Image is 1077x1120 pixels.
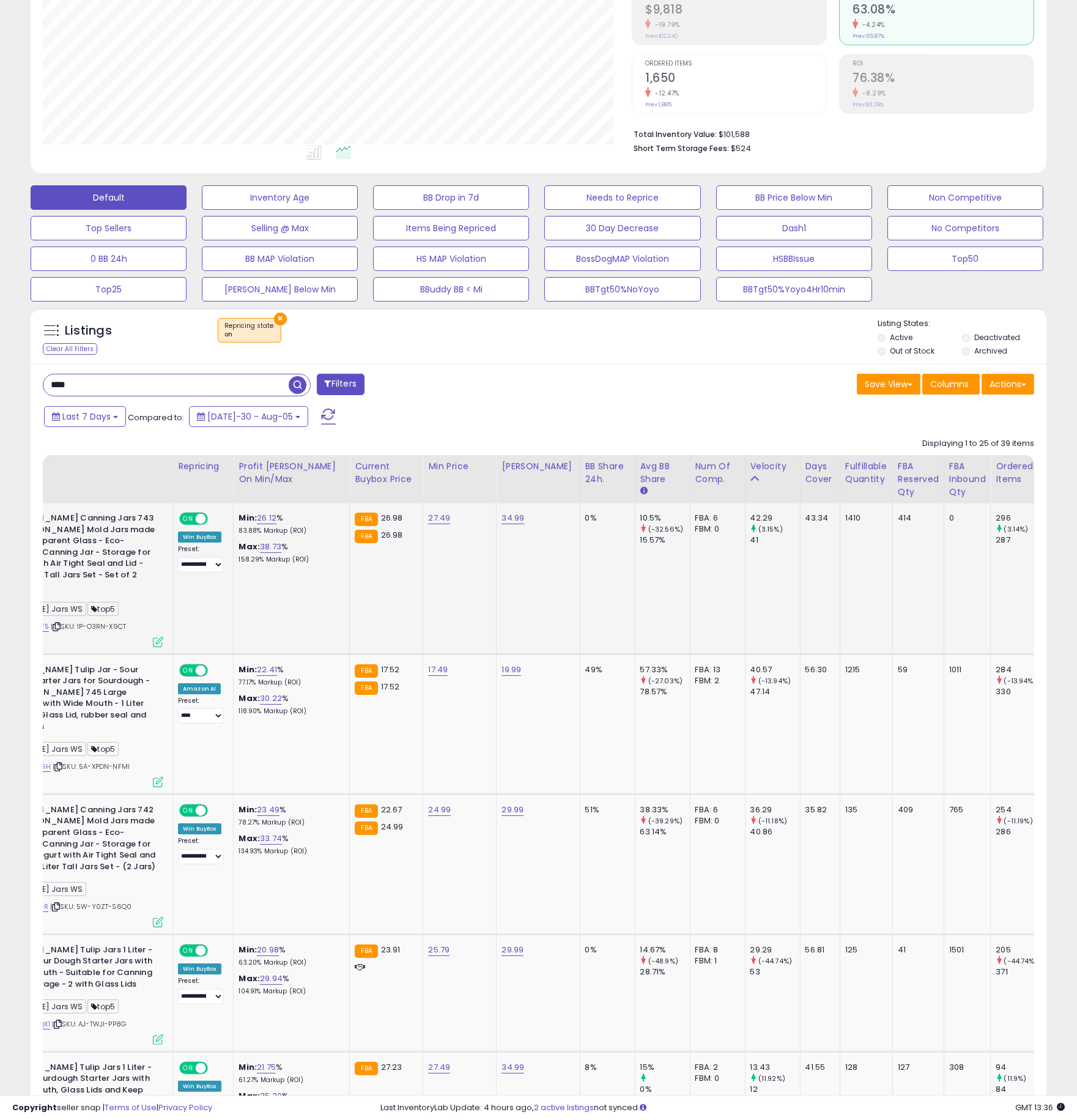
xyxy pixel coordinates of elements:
[128,412,184,423] span: Compared to:
[898,804,935,815] div: 409
[805,944,831,955] div: 56.81
[805,804,831,815] div: 35.82
[996,1084,1045,1095] div: 84
[716,277,872,302] button: BBTgt50%Yoyo4Hr10min
[750,513,800,524] div: 42.29
[898,513,935,524] div: 414
[645,2,826,19] h2: $9,818
[239,693,340,716] div: %
[878,318,1046,330] p: Listing States:
[750,664,800,675] div: 40.57
[648,956,678,966] small: (-48.9%)
[585,664,626,675] div: 49%
[640,804,690,815] div: 38.33%
[898,664,935,675] div: 59
[274,313,287,325] button: ×
[949,513,982,524] div: 0
[1004,524,1029,534] small: (3.14%)
[202,185,358,210] button: Inventory Age
[982,374,1034,395] button: Actions
[634,126,1025,141] li: $101,588
[12,1102,57,1113] strong: Copyright
[239,513,340,535] div: %
[381,1061,402,1073] span: 27.23
[922,438,1034,450] div: Displaying 1 to 25 of 39 items
[634,129,717,139] b: Total Inventory Value:
[716,247,872,271] button: HSBBIssue
[202,216,358,240] button: Selling @ Max
[2,664,150,735] b: [PERSON_NAME] Tulip Jar - Sour Dough Starter Jars for Sourdough - 1 x [PERSON_NAME] 745 Large Cle...
[428,1061,450,1074] a: 27.49
[239,664,257,675] b: Min:
[180,945,196,955] span: ON
[898,1062,935,1073] div: 127
[544,247,700,271] button: BossDogMAP Violation
[887,216,1043,240] button: No Competitors
[224,330,275,339] div: on
[501,1061,524,1074] a: 34.99
[853,61,1034,67] span: ROI
[31,216,187,240] button: Top Sellers
[7,944,156,993] b: [PERSON_NAME] Tulip Jars 1 Liter - Large Sour Dough Starter Jars with Wide Mouth - Suitable for C...
[202,277,358,302] button: [PERSON_NAME] Below Min
[380,1102,1065,1114] div: Last InventoryLab Update: 4 hours ago, not synced.
[180,514,196,524] span: ON
[501,944,524,956] a: 29.99
[695,513,736,524] div: FBA: 6
[898,460,939,499] div: FBA Reserved Qty
[651,89,679,98] small: -12.47%
[51,621,126,631] span: | SKU: 1P-O3RN-X9CT
[239,833,340,856] div: %
[648,816,683,826] small: (-39.29%)
[239,555,340,564] p: 158.29% Markup (ROI)
[845,1062,883,1073] div: 128
[428,664,448,676] a: 17.49
[239,944,340,967] div: %
[206,514,226,524] span: OFF
[695,664,736,675] div: FBA: 13
[501,664,521,676] a: 19.99
[858,20,885,29] small: -4.24%
[381,664,400,675] span: 17.52
[355,513,377,526] small: FBA
[317,374,365,395] button: Filters
[501,804,524,816] a: 29.99
[544,277,700,302] button: BBTgt50%NoYoyo
[949,944,982,955] div: 1501
[355,1062,377,1075] small: FBA
[857,374,920,395] button: Save View
[7,804,156,875] b: [PERSON_NAME] Canning Jars 742 - [PERSON_NAME] Mold Jars made of Transparent Glass - Eco-Friendly...
[428,460,491,473] div: Min Price
[105,1102,157,1113] a: Terms of Use
[640,1084,690,1095] div: 0%
[257,664,277,676] a: 22.41
[373,216,529,240] button: Items Being Repriced
[695,955,736,966] div: FBM: 1
[640,664,690,675] div: 57.33%
[805,513,831,524] div: 43.34
[949,1062,982,1073] div: 308
[845,513,883,524] div: 1410
[178,963,221,974] div: Win BuyBox
[239,833,260,844] b: Max:
[1004,676,1037,686] small: (-13.94%)
[53,762,130,771] span: | SKU: 5A-XPDN-NFMI
[996,826,1045,837] div: 286
[178,977,224,1004] div: Preset:
[178,697,224,724] div: Preset:
[853,2,1034,19] h2: 63.08%
[31,277,187,302] button: Top25
[640,460,685,486] div: Avg BB Share
[202,247,358,271] button: BB MAP Violation
[7,513,156,595] b: [PERSON_NAME] Canning Jars 743 - [PERSON_NAME] Mold Jars made of Transparent Glass - Eco-Friendly...
[750,686,800,697] div: 47.14
[260,833,282,845] a: 33.74
[178,683,221,694] div: Amazon AI
[585,513,626,524] div: 0%
[758,1074,785,1083] small: (11.92%)
[645,71,826,87] h2: 1,650
[858,89,886,98] small: -8.29%
[381,512,403,524] span: 26.98
[750,966,800,977] div: 53
[206,1063,226,1073] span: OFF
